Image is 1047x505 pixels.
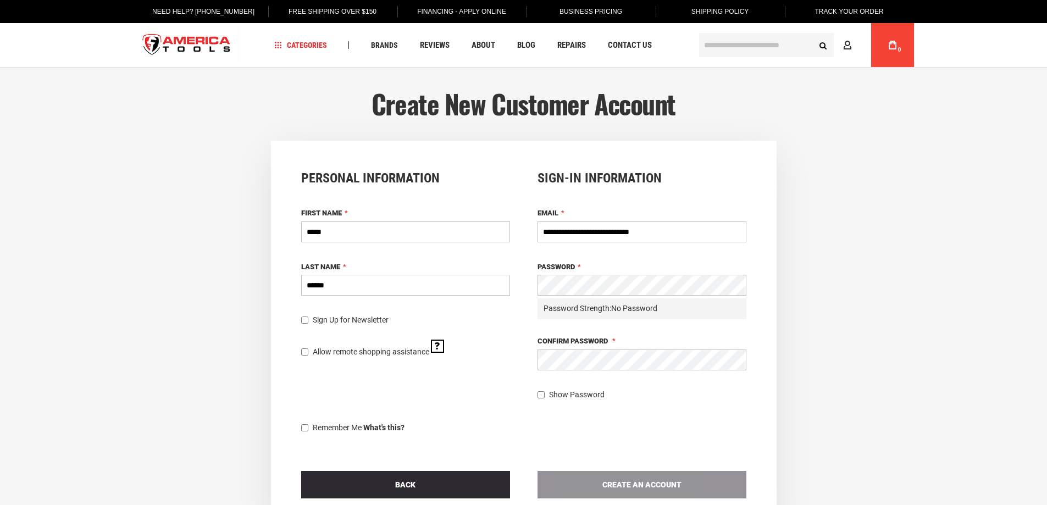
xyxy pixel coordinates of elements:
[415,38,455,53] a: Reviews
[274,41,327,49] span: Categories
[371,41,398,49] span: Brands
[472,41,495,49] span: About
[366,38,403,53] a: Brands
[608,41,652,49] span: Contact Us
[512,38,540,53] a: Blog
[134,25,240,66] img: America Tools
[813,35,834,56] button: Search
[372,84,675,123] span: Create New Customer Account
[538,209,558,217] span: Email
[301,263,340,271] span: Last Name
[538,263,575,271] span: Password
[549,390,605,399] span: Show Password
[313,315,389,324] span: Sign Up for Newsletter
[538,337,608,345] span: Confirm Password
[691,8,749,15] span: Shipping Policy
[269,38,332,53] a: Categories
[134,25,240,66] a: store logo
[898,47,901,53] span: 0
[538,170,662,186] span: Sign-in Information
[301,170,440,186] span: Personal Information
[557,41,586,49] span: Repairs
[603,38,657,53] a: Contact Us
[313,347,429,356] span: Allow remote shopping assistance
[395,480,416,489] span: Back
[882,23,903,67] a: 0
[363,423,405,432] strong: What's this?
[611,304,657,313] span: No Password
[301,209,342,217] span: First Name
[420,41,450,49] span: Reviews
[552,38,591,53] a: Repairs
[467,38,500,53] a: About
[517,41,535,49] span: Blog
[313,423,362,432] span: Remember Me
[538,298,746,319] div: Password Strength:
[301,471,510,498] a: Back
